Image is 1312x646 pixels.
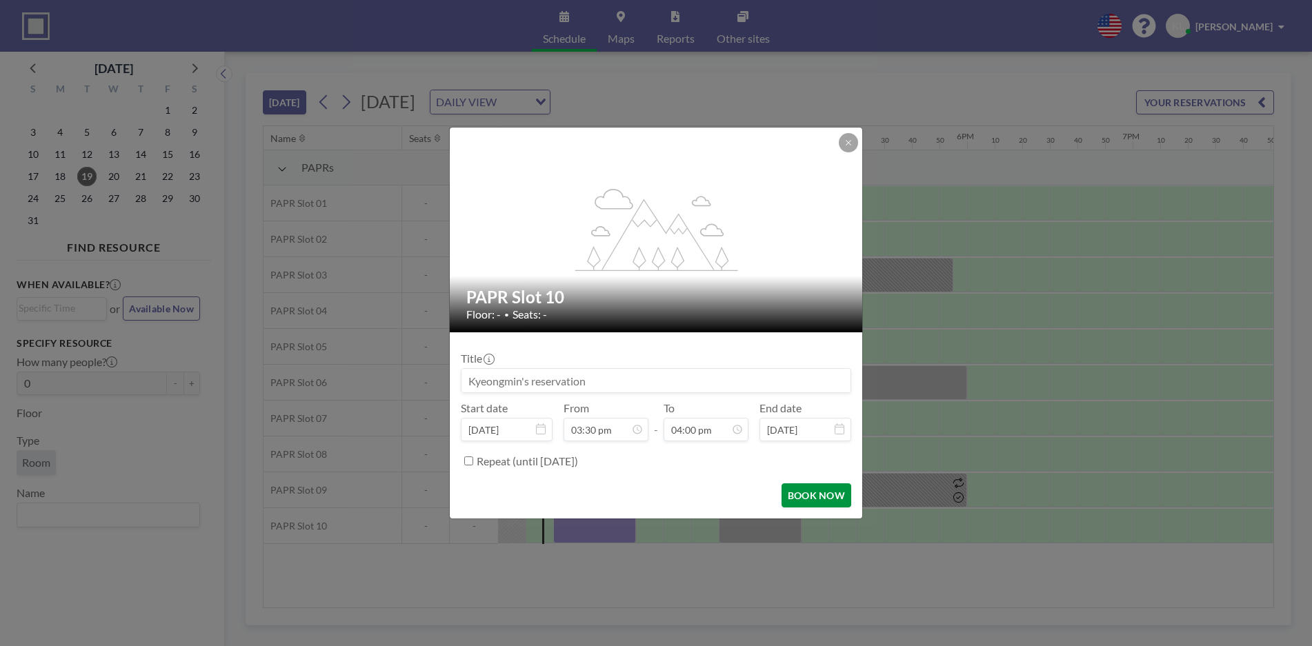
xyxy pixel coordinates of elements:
[664,401,675,415] label: To
[461,401,508,415] label: Start date
[759,401,802,415] label: End date
[513,307,547,321] span: Seats: -
[466,307,501,321] span: Floor: -
[461,352,493,365] label: Title
[461,369,851,392] input: Kyeongmin's reservation
[654,406,658,436] span: -
[504,310,509,320] span: •
[575,188,738,270] g: flex-grow: 1.2;
[564,401,589,415] label: From
[782,483,851,507] button: BOOK NOW
[477,454,578,468] label: Repeat (until [DATE])
[466,287,847,307] h2: PAPR Slot 10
